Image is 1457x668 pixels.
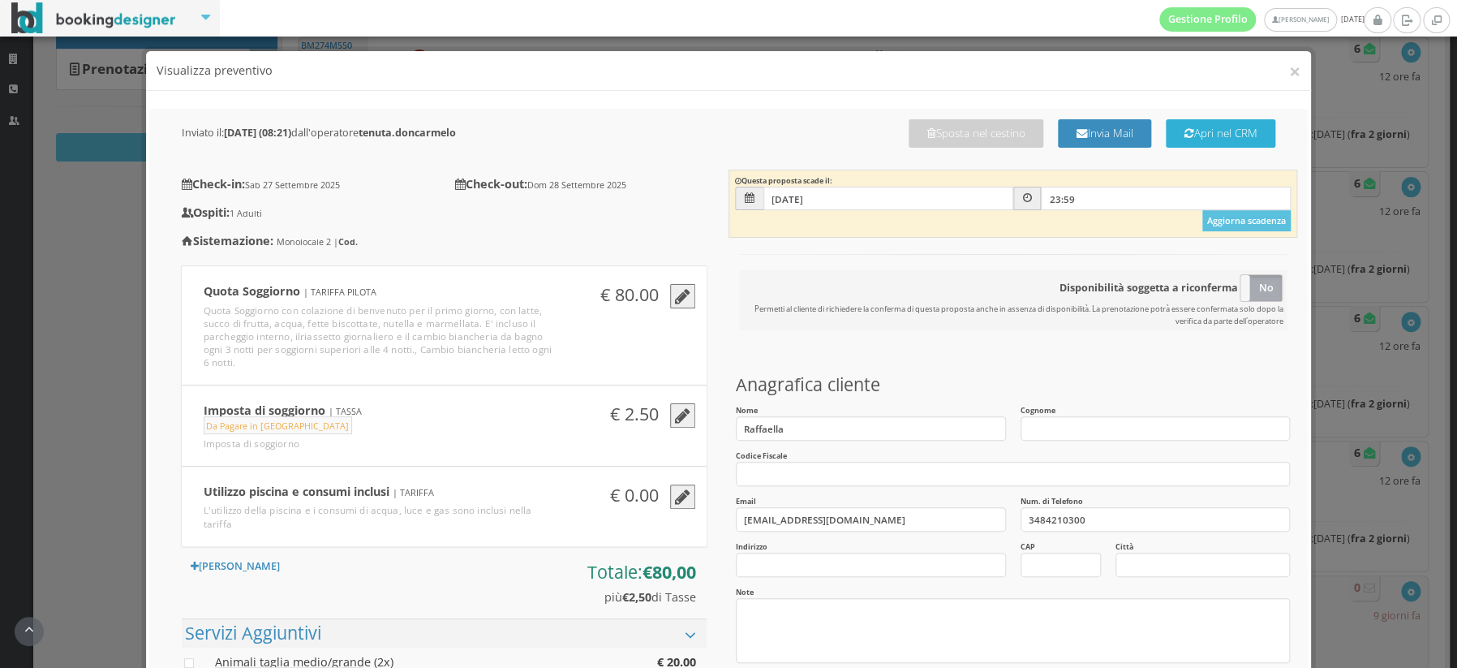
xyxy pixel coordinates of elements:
[204,503,559,529] div: L'utilizzo della piscina e i consumi di acqua, luce e gas sono inclusi nella tariffa
[204,437,559,450] div: Imposta di soggiorno
[466,176,527,192] strong: Check-out:
[192,176,245,192] strong: Check-in:
[736,374,1290,395] h3: Anagrafica cliente
[621,589,651,605] b: €
[610,403,659,425] h3: € 2.50
[359,126,456,140] b: tenuta.doncarmelo
[245,179,340,191] small: Sab 27 Settembre 2025
[1166,119,1275,148] button: Apri nel CRM
[543,590,696,604] h4: più di Tasse
[338,235,358,248] b: Cod.
[736,588,754,598] label: Note
[909,119,1043,148] button: Sposta nel cestino
[527,179,626,191] small: Dom 28 Settembre 2025
[277,235,358,248] small: Monolocale 2 |
[1289,61,1300,81] button: ×
[182,618,707,648] a: Servizi Aggiuntivi
[157,62,1300,80] h4: Visualizza preventivo
[230,207,262,219] small: 1 Adulti
[736,451,787,462] label: Codice Fiscale
[182,554,289,579] a: [PERSON_NAME]
[600,284,659,305] h3: € 80.00
[610,485,659,506] h3: € 0.00
[628,589,651,605] span: 2,50
[1240,275,1282,301] label: No
[651,560,695,584] span: 80,00
[642,560,695,584] b: €
[736,406,758,416] label: Nome
[1264,8,1336,32] a: [PERSON_NAME]
[736,497,756,507] label: Email
[754,304,1283,326] small: Permetti al cliente di richiedere la conferma di questa proposta anche in assenza di disponibilit...
[182,127,718,139] h5: Inviato il: dall'operatore
[1021,406,1055,416] label: Cognome
[303,286,376,298] small: | TARIFFA PILOTA
[1159,7,1364,32] span: [DATE]
[543,562,696,583] h3: Totale:
[182,205,230,220] strong: Ospiti:
[182,233,273,248] strong: Sistemazione:
[1021,497,1083,507] label: Num. di Telefono
[204,403,325,418] b: Imposta di soggiorno
[11,2,176,34] img: BookingDesigner.com
[204,283,300,299] b: Quota Soggiorno
[204,416,352,434] small: Da Pagare in [GEOGRAPHIC_DATA]
[204,304,559,369] div: Quota Soggiorno con colazione di benvenuto per il primo giorno, con latte, succo di frutta, acqua...
[1058,119,1151,148] button: Invia Mail
[1059,280,1237,294] b: Disponibilità soggetta a riconferma
[1115,542,1133,553] label: Città
[1159,7,1257,32] a: Gestione Profilo
[736,542,767,553] label: Indirizzo
[393,486,434,498] small: | TARIFFA
[1021,542,1035,553] label: CAP
[735,176,832,187] label: Questa proposta scade il:
[204,484,389,499] b: Utilizzo piscina e consumi inclusi
[1202,210,1292,231] button: Aggiorna scadenza
[329,405,362,417] small: | TASSA
[224,126,291,140] b: [DATE] (08:21)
